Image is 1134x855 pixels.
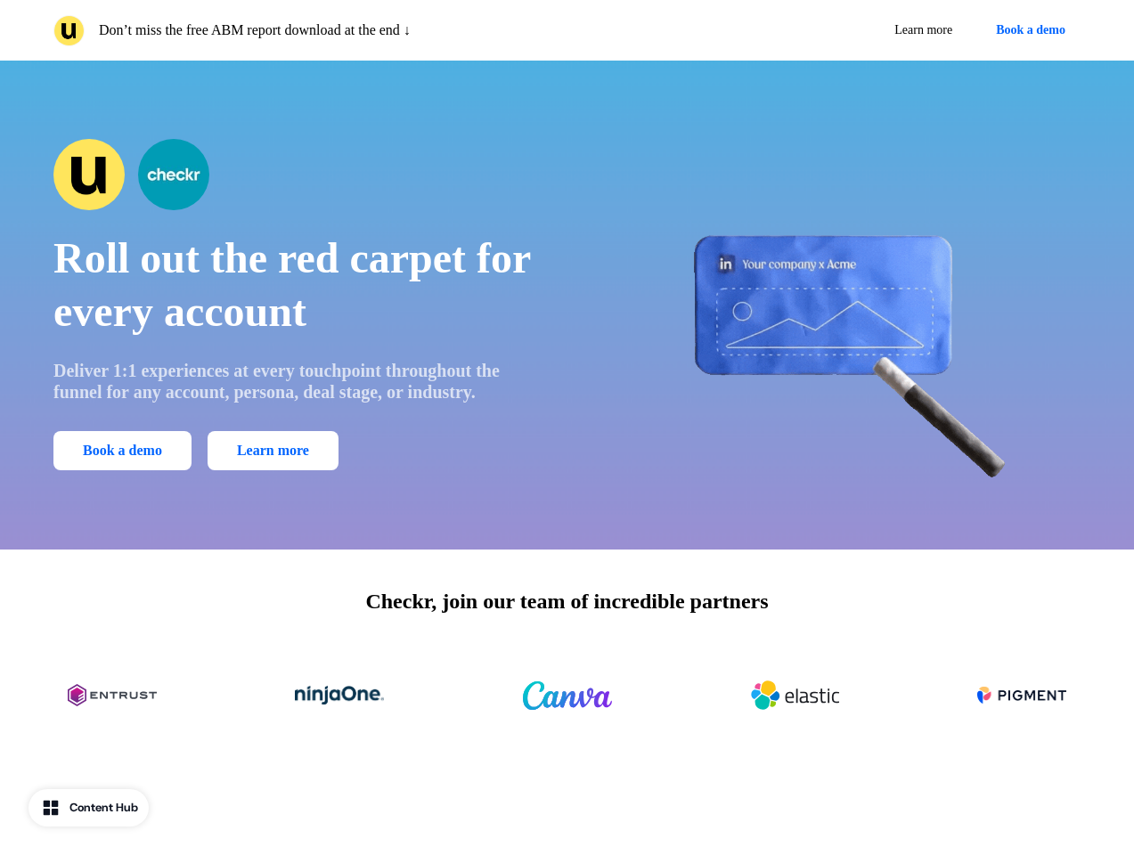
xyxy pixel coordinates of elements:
[981,14,1081,46] button: Book a demo
[99,20,411,41] p: Don’t miss the free ABM report download at the end ↓
[365,585,768,617] p: Checkr, join our team of incredible partners
[69,799,138,817] div: Content Hub
[53,360,543,403] p: Deliver 1:1 experiences at every touchpoint throughout the funnel for any account, persona, deal ...
[208,431,339,470] a: Learn more
[53,234,530,335] span: Roll out the red carpet for every account
[53,431,192,470] button: Book a demo
[880,14,967,46] a: Learn more
[29,789,149,826] button: Content Hub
